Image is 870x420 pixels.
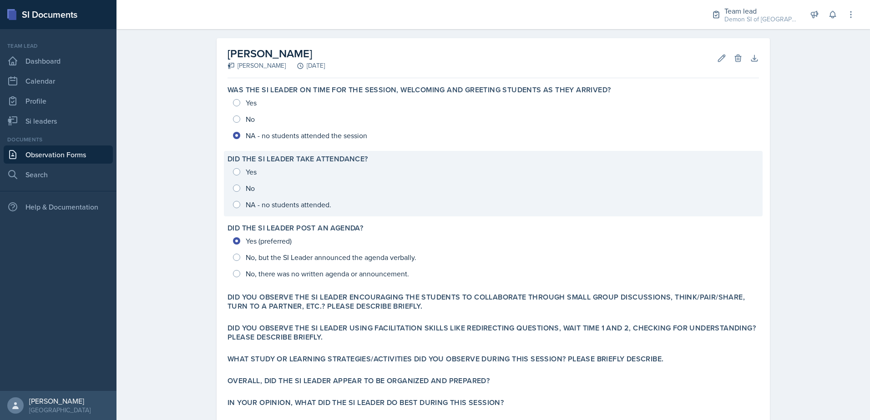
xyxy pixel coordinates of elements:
a: Dashboard [4,52,113,70]
a: Calendar [4,72,113,90]
label: In your opinion, what did the SI Leader do BEST during this session? [228,398,504,407]
h2: [PERSON_NAME] [228,45,325,62]
div: Demon SI of [GEOGRAPHIC_DATA] / Fall 2025 [724,15,797,24]
div: [PERSON_NAME] [29,396,91,405]
a: Si leaders [4,112,113,130]
h2: Observation Form [217,15,770,31]
div: Help & Documentation [4,198,113,216]
div: [GEOGRAPHIC_DATA] [29,405,91,415]
div: Documents [4,135,113,144]
div: Team lead [724,5,797,16]
a: Observation Forms [4,145,113,164]
label: Did you observe the SI Leader using facilitation skills like redirecting questions, wait time 1 a... [228,324,759,342]
label: What study or learning strategies/activities did you observe during this session? Please briefly ... [228,355,663,364]
div: [PERSON_NAME] [228,61,286,70]
label: Did the SI Leader post an agenda? [228,224,363,233]
div: Team lead [4,42,113,50]
label: Was the SI Leader on time for the session, welcoming and greeting students as they arrived? [228,85,611,95]
label: Did you observe the SI Leader encouraging the students to collaborate through small group discuss... [228,293,759,311]
a: Profile [4,92,113,110]
label: Did the SI Leader take attendance? [228,155,368,164]
label: Overall, did the SI Leader appear to be organized and prepared? [228,376,490,385]
a: Search [4,165,113,184]
div: [DATE] [286,61,325,70]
